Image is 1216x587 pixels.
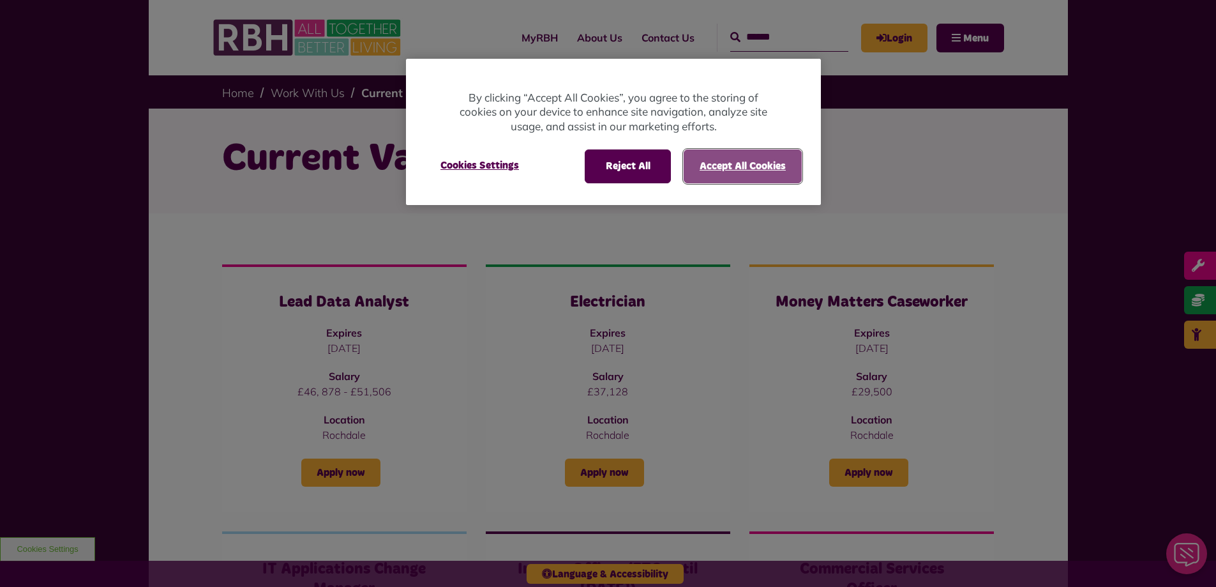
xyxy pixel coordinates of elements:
div: Close Web Assistant [8,4,49,45]
div: Privacy [406,59,821,205]
p: By clicking “Accept All Cookies”, you agree to the storing of cookies on your device to enhance s... [457,91,770,134]
div: Cookie banner [406,59,821,205]
button: Reject All [585,149,671,183]
button: Cookies Settings [425,149,534,181]
button: Accept All Cookies [684,149,802,183]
